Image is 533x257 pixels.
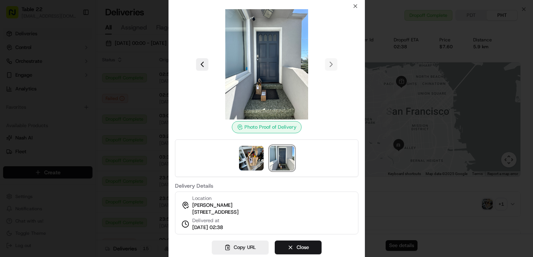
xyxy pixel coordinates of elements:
[192,202,233,209] span: [PERSON_NAME]
[175,183,358,188] label: Delivery Details
[232,121,302,133] div: Photo Proof of Delivery
[192,209,239,216] span: [STREET_ADDRESS]
[211,9,322,119] img: photo_proof_of_delivery image
[212,241,269,254] button: Copy URL
[239,146,264,170] img: photo_proof_of_pickup image
[192,195,211,202] span: Location
[192,224,223,231] span: [DATE] 02:38
[275,241,322,254] button: Close
[192,217,223,224] span: Delivered at
[270,146,294,170] img: photo_proof_of_delivery image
